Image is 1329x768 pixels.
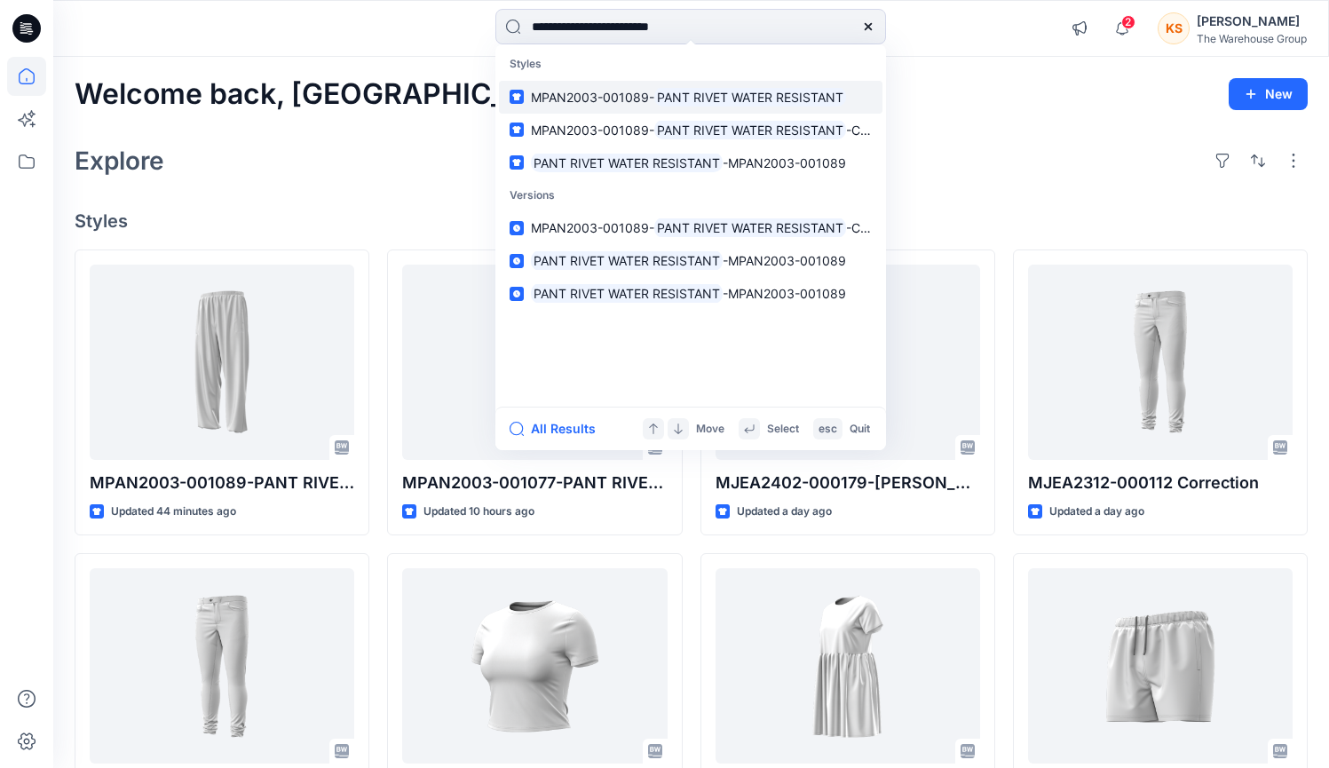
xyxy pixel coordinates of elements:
p: Updated a day ago [737,503,832,521]
mark: PANT RIVET WATER RESISTANT [654,87,846,107]
a: MPAN2003-001077-PANT RIVET UTILITY PS [402,265,667,460]
p: Updated a day ago [1049,503,1144,521]
p: Updated 10 hours ago [423,503,534,521]
a: PANT RIVET WATER RESISTANT-MPAN2003-001089 [499,277,882,310]
p: Versions [499,179,882,212]
button: All Results [510,418,607,439]
a: MJEA2312-000112 Correction [1028,265,1293,460]
p: MPAN2003-001077-PANT RIVET UTILITY PS [402,471,667,495]
p: MJEA2402-000179-[PERSON_NAME] HHM RELAXED PS- Correction [716,471,980,495]
a: MPAN2003-001089-PANT RIVET WATER RESISTANT-Correction [90,265,354,460]
p: MJEA2312-000112 Correction [1028,471,1293,495]
span: -MPAN2003-001089 [723,155,846,170]
span: -Correction [846,123,912,138]
p: Updated 44 minutes ago [111,503,236,521]
p: Move [696,420,724,439]
mark: PANT RIVET WATER RESISTANT [531,153,723,173]
button: New [1229,78,1308,110]
mark: PANT RIVET WATER RESISTANT [654,218,846,238]
mark: PANT RIVET WATER RESISTANT [654,120,846,140]
p: MPAN2003-001089-PANT RIVET WATER RESISTANT-Correction [90,471,354,495]
div: KS [1158,12,1190,44]
a: PANT RIVET WATER RESISTANT-MPAN2003-001089 [499,244,882,277]
mark: PANT RIVET WATER RESISTANT [531,283,723,304]
p: Quit [850,420,870,439]
div: The Warehouse Group [1197,32,1307,45]
a: MPAN2003-001089-PANT RIVET WATER RESISTANT-Correction [499,211,882,244]
h2: Explore [75,146,164,175]
span: MPAN2003-001089- [531,90,654,105]
a: MPAN2003-001089-PANT RIVET WATER RESISTANT-Correction [499,114,882,146]
a: WTOP2403-000599-WKTOP HH SS CONTOUR CREW NECK TEE [402,568,667,764]
span: -MPAN2003-001089 [723,253,846,268]
a: MJEA2312-000113 Correction [90,568,354,764]
div: [PERSON_NAME] [1197,11,1307,32]
span: -MPAN2003-001089 [723,286,846,301]
p: Select [767,420,799,439]
h4: Styles [75,210,1308,232]
p: esc [819,420,837,439]
a: PANT RIVET WATER RESISTANT-MPAN2003-001089 [499,146,882,179]
span: MPAN2003-001089- [531,220,654,235]
a: MPAN2003-001089-PANT RIVET WATER RESISTANT [499,81,882,114]
span: MPAN2003-001089- [531,123,654,138]
span: -Correction [846,220,912,235]
mark: PANT RIVET WATER RESISTANT [531,250,723,271]
span: 2 [1121,15,1135,29]
a: WDRE2311-000493-WDRE HH SS KNIT TIER MINI [716,568,980,764]
h2: Welcome back, [GEOGRAPHIC_DATA] [75,78,589,111]
p: Styles [499,48,882,81]
a: MSHO2003-000712-Mens Back Country Bottoms [1028,568,1293,764]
